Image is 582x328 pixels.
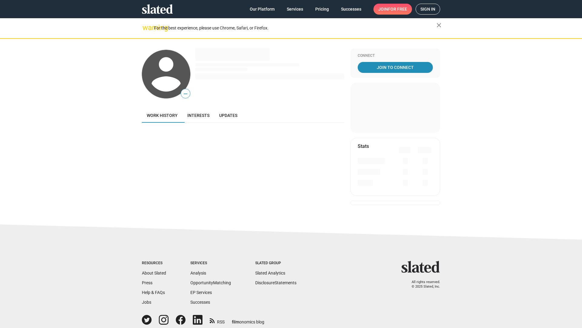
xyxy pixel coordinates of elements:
div: Connect [358,53,433,58]
div: Slated Group [255,261,296,266]
a: RSS [210,316,225,325]
a: Services [282,4,308,15]
a: Help & FAQs [142,290,165,295]
a: Analysis [190,271,206,275]
a: Pricing [310,4,334,15]
a: Jobs [142,300,151,305]
a: Join To Connect [358,62,433,73]
a: Sign in [416,4,440,15]
a: DisclosureStatements [255,280,296,285]
a: Work history [142,108,182,123]
mat-card-title: Stats [358,143,369,149]
div: For the best experience, please use Chrome, Safari, or Firefox. [154,24,436,32]
span: Join [378,4,407,15]
mat-icon: warning [142,24,150,31]
a: Joinfor free [373,4,412,15]
a: Successes [336,4,366,15]
span: Interests [187,113,209,118]
div: Resources [142,261,166,266]
span: Successes [341,4,361,15]
a: filmonomics blog [232,314,264,325]
a: OpportunityMatching [190,280,231,285]
span: Services [287,4,303,15]
a: Successes [190,300,210,305]
a: EP Services [190,290,212,295]
span: Join To Connect [359,62,432,73]
a: Press [142,280,152,285]
a: Interests [182,108,214,123]
span: Updates [219,113,237,118]
span: Sign in [420,4,435,14]
span: for free [388,4,407,15]
span: Pricing [315,4,329,15]
span: Work history [147,113,178,118]
a: Slated Analytics [255,271,285,275]
span: Our Platform [250,4,275,15]
a: About Slated [142,271,166,275]
div: Services [190,261,231,266]
p: All rights reserved. © 2025 Slated, Inc. [405,280,440,289]
a: Our Platform [245,4,279,15]
span: film [232,319,239,324]
mat-icon: close [435,22,443,29]
a: Updates [214,108,242,123]
span: — [181,90,190,98]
